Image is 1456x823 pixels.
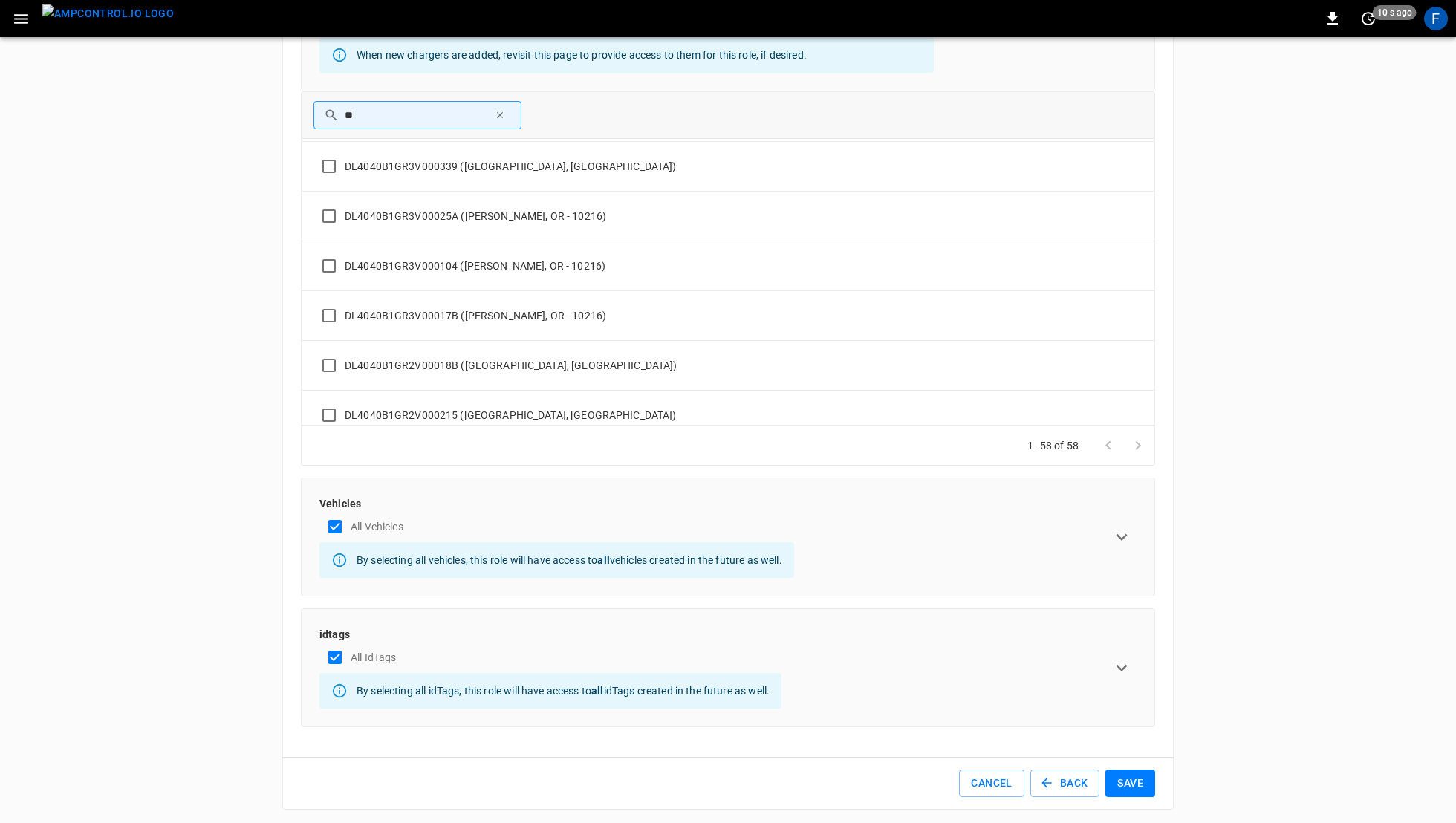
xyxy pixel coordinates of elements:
[1030,770,1100,797] button: Back
[345,308,606,324] p: DL4040B1GR3V00017B ([PERSON_NAME], OR - 10216)
[1107,522,1137,552] button: expand row
[591,685,603,697] strong: all
[1356,7,1380,30] button: set refresh interval
[345,358,677,374] p: DL4040B1GR2V00018B ([GEOGRAPHIC_DATA], [GEOGRAPHIC_DATA])
[319,496,794,511] p: Vehicles
[351,650,397,665] p: All IdTags
[1027,438,1079,453] p: 1–58 of 58
[1424,7,1448,30] div: profile-icon
[1107,653,1137,683] button: expand row
[1373,5,1417,20] span: 10 s ago
[345,159,677,175] p: DL4040B1GR3V000339 ([GEOGRAPHIC_DATA], [GEOGRAPHIC_DATA])
[959,770,1024,797] button: Cancel
[345,258,605,274] p: DL4040B1GR3V000104 ([PERSON_NAME], OR - 10216)
[357,683,770,698] p: By selecting all idTags, this role will have access to idTags created in the future as well.
[597,554,609,566] strong: all
[345,209,606,224] p: DL4040B1GR3V00025A ([PERSON_NAME], OR - 10216)
[42,4,174,23] img: ampcontrol.io logo
[1105,770,1155,797] button: Save
[357,553,782,567] p: By selecting all vehicles, this role will have access to vehicles created in the future as well.
[319,627,781,642] p: idtags
[345,408,677,423] p: DL4040B1GR2V000215 ([GEOGRAPHIC_DATA], [GEOGRAPHIC_DATA])
[357,48,807,62] p: When new chargers are added, revisit this page to provide access to them for this role, if desired.
[351,519,403,534] p: All Vehicles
